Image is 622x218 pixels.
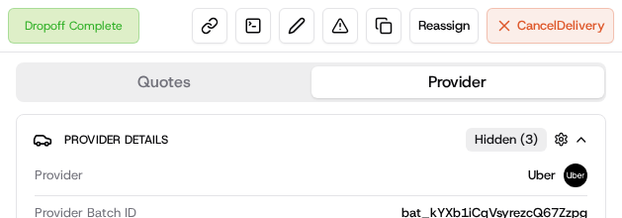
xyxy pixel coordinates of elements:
[487,8,614,44] button: CancelDelivery
[64,132,168,148] span: Provider Details
[528,166,556,184] span: Uber
[33,123,589,156] button: Provider DetailsHidden (3)
[35,166,83,184] span: Provider
[418,17,470,35] span: Reassign
[564,163,587,187] img: uber-new-logo.jpeg
[197,71,239,86] span: Pylon
[466,127,574,152] button: Hidden (3)
[475,131,538,149] span: Hidden ( 3 )
[311,66,605,98] button: Provider
[20,20,59,59] img: Nash
[139,70,239,86] a: Powered byPylon
[409,8,479,44] button: Reassign
[517,17,605,35] span: Cancel Delivery
[18,66,311,98] button: Quotes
